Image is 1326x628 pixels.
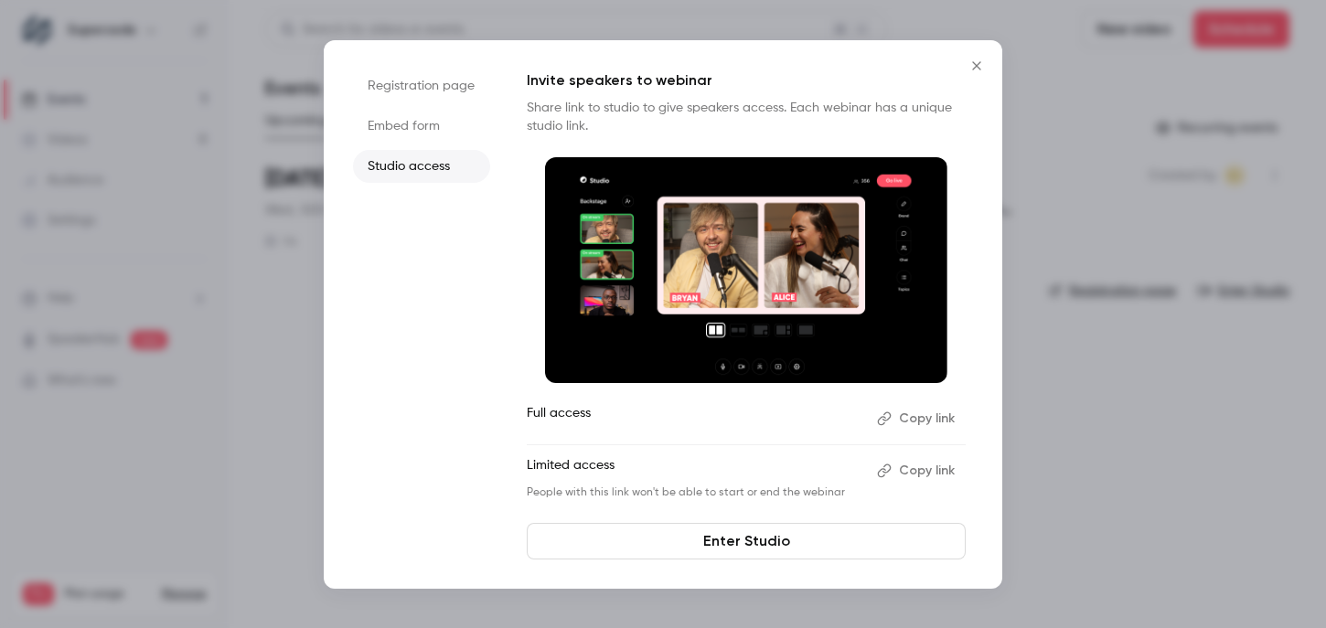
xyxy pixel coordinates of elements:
li: Embed form [353,110,490,143]
a: Enter Studio [527,523,966,559]
button: Copy link [870,456,966,485]
p: Limited access [527,456,862,485]
li: Studio access [353,150,490,183]
li: Registration page [353,69,490,102]
img: Invite speakers to webinar [545,157,947,384]
p: People with this link won't be able to start or end the webinar [527,485,862,500]
button: Close [958,48,995,84]
p: Share link to studio to give speakers access. Each webinar has a unique studio link. [527,99,966,135]
p: Invite speakers to webinar [527,69,966,91]
button: Copy link [870,404,966,433]
p: Full access [527,404,862,433]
